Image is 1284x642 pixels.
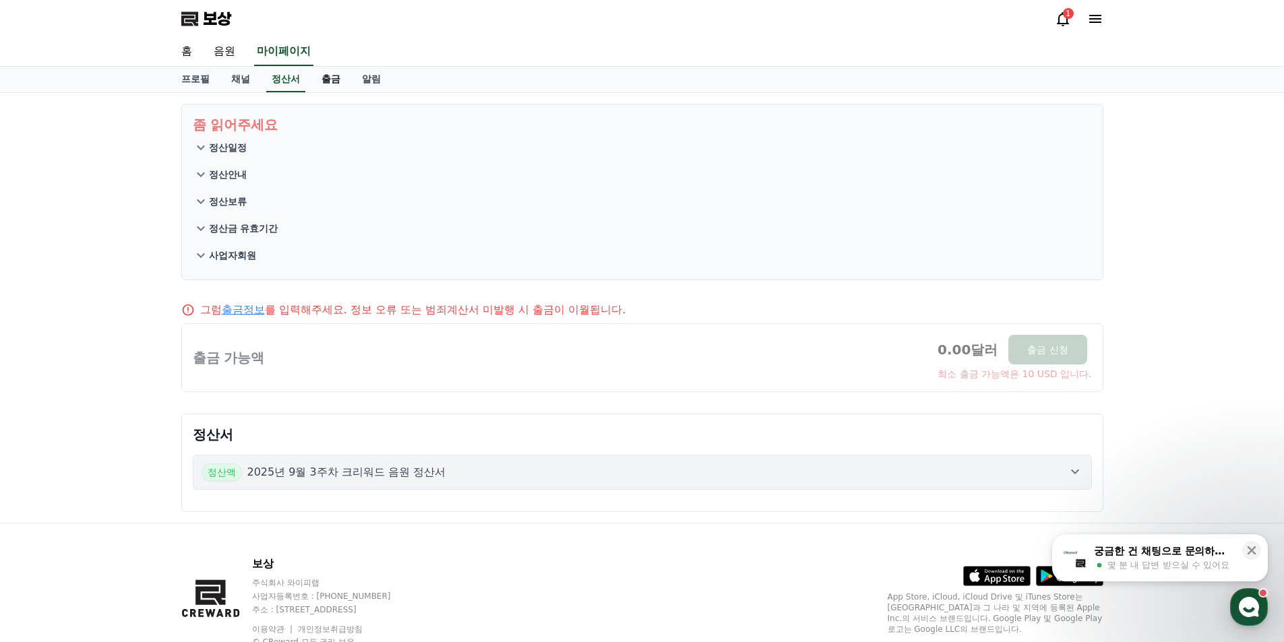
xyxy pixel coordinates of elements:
[322,73,340,84] font: 출금
[214,44,235,57] font: 음원
[89,427,174,461] a: 대화
[222,303,265,316] a: 출금정보
[252,624,295,634] a: 이용약관
[193,161,1092,188] button: 정산안내
[193,455,1092,490] button: 정산액 2025년 9월 3주차 크리워드 음원 정산서
[220,67,261,92] a: 채널
[351,67,392,92] a: 알림
[247,466,446,478] font: 2025년 9월 3주차 크리워드 음원 정산서
[42,447,51,458] span: 홈
[171,67,220,92] a: 프로필
[272,73,300,84] font: 정산서
[193,134,1092,161] button: 정산일정
[311,67,351,92] a: 출금
[193,215,1092,242] button: 정산금 유효기간
[252,591,391,601] font: 사업자등록번호 : [PHONE_NUMBER]
[209,142,247,153] font: 정산일정
[193,426,233,443] font: 정산서
[257,44,311,57] font: 마이페이지
[193,117,278,133] font: 좀 읽어주세요
[298,624,363,634] a: 개인정보취급방침
[266,67,305,92] a: 정산서
[181,44,192,57] font: 홈
[181,73,210,84] font: 프로필
[193,188,1092,215] button: 정산보류
[1055,11,1071,27] a: 1
[254,38,313,66] a: 마이페이지
[208,467,236,478] font: 정산액
[200,303,222,316] font: 그럼
[252,624,284,634] font: 이용약관
[4,427,89,461] a: 홈
[181,8,231,30] a: 보상
[362,73,381,84] font: 알림
[252,557,274,570] font: 보상
[203,38,246,66] a: 음원
[208,447,224,458] span: 설정
[193,242,1092,269] button: 사업자회원
[252,605,357,614] font: 주소 : [STREET_ADDRESS]
[171,38,203,66] a: 홈
[209,223,278,234] font: 정산금 유효기간
[209,250,256,261] font: 사업자회원
[888,592,1103,634] font: App Store, iCloud, iCloud Drive 및 iTunes Store는 [GEOGRAPHIC_DATA]과 그 나라 및 지역에 등록된 Apple Inc.의 서비스...
[123,448,140,459] span: 대화
[209,169,247,180] font: 정산안내
[1066,9,1071,18] font: 1
[174,427,259,461] a: 설정
[209,196,247,207] font: 정산보류
[265,303,626,316] font: 를 입력해주세요. 정보 오류 또는 범죄계산서 미발행 시 출금이 이월됩니다.
[231,73,250,84] font: 채널
[203,9,231,28] font: 보상
[252,578,319,587] font: 주식회사 와이피랩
